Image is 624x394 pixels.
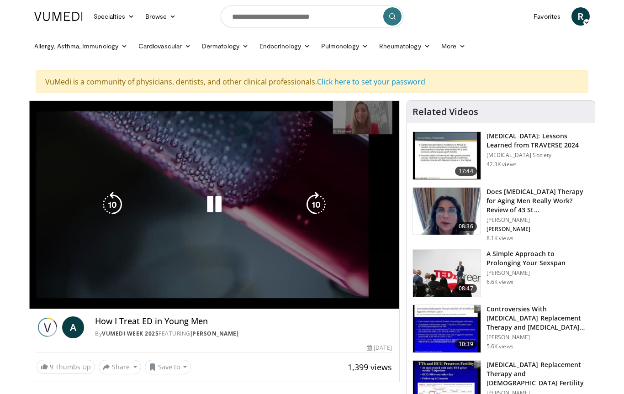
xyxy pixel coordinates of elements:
[37,360,95,374] a: 9 Thumbs Up
[99,360,141,374] button: Share
[29,101,399,309] video-js: Video Player
[316,37,374,55] a: Pulmonology
[487,278,513,286] p: 6.6K views
[412,131,589,180] a: 17:44 [MEDICAL_DATA]: Lessons Learned from TRAVERSE 2024 [MEDICAL_DATA] Society 42.3K views
[455,340,477,349] span: 10:39
[413,188,481,235] img: 4d4bce34-7cbb-4531-8d0c-5308a71d9d6c.150x105_q85_crop-smart_upscale.jpg
[88,7,140,26] a: Specialties
[413,132,481,179] img: 1317c62a-2f0d-4360-bee0-b1bff80fed3c.150x105_q85_crop-smart_upscale.jpg
[436,37,471,55] a: More
[413,250,481,297] img: c4bd4661-e278-4c34-863c-57c104f39734.150x105_q85_crop-smart_upscale.jpg
[487,187,589,215] h3: Does [MEDICAL_DATA] Therapy for Aging Men Really Work? Review of 43 St…
[412,249,589,298] a: 08:47 A Simple Approach to Prolonging Your Sexspan [PERSON_NAME] 6.6K views
[190,330,239,337] a: [PERSON_NAME]
[196,37,254,55] a: Dermatology
[348,362,392,373] span: 1,399 views
[37,316,58,338] img: Vumedi Week 2025
[317,77,425,87] a: Click here to set your password
[455,284,477,293] span: 08:47
[412,187,589,242] a: 08:36 Does [MEDICAL_DATA] Therapy for Aging Men Really Work? Review of 43 St… [PERSON_NAME] [PERS...
[221,5,403,27] input: Search topics, interventions
[413,305,481,352] img: 418933e4-fe1c-4c2e-be56-3ce3ec8efa3b.150x105_q85_crop-smart_upscale.jpg
[254,37,316,55] a: Endocrinology
[487,334,589,341] p: [PERSON_NAME]
[455,167,477,176] span: 17:44
[487,131,589,150] h3: [MEDICAL_DATA]: Lessons Learned from TRAVERSE 2024
[487,216,589,224] p: [PERSON_NAME]
[412,106,478,117] h4: Related Videos
[34,12,83,21] img: VuMedi Logo
[102,330,159,337] a: Vumedi Week 2025
[412,305,589,353] a: 10:39 Controversies With [MEDICAL_DATA] Replacement Therapy and [MEDICAL_DATA] Can… [PERSON_NAME]...
[145,360,191,374] button: Save to
[487,305,589,332] h3: Controversies With [MEDICAL_DATA] Replacement Therapy and [MEDICAL_DATA] Can…
[487,269,589,277] p: [PERSON_NAME]
[571,7,590,26] a: R
[29,37,133,55] a: Allergy, Asthma, Immunology
[36,70,588,93] div: VuMedi is a community of physicians, dentists, and other clinical professionals.
[95,316,392,326] h4: How I Treat ED in Young Men
[487,235,513,242] p: 8.1K views
[487,152,589,159] p: [MEDICAL_DATA] Society
[455,222,477,231] span: 08:36
[487,343,513,350] p: 5.6K views
[528,7,566,26] a: Favorites
[367,344,391,352] div: [DATE]
[133,37,196,55] a: Cardiovascular
[487,161,517,168] p: 42.3K views
[62,316,84,338] a: A
[140,7,182,26] a: Browse
[487,249,589,268] h3: A Simple Approach to Prolonging Your Sexspan
[374,37,436,55] a: Rheumatology
[50,362,53,371] span: 9
[487,360,589,388] h3: [MEDICAL_DATA] Replacement Therapy and [DEMOGRAPHIC_DATA] Fertility
[95,330,392,338] div: By FEATURING
[487,226,589,233] p: [PERSON_NAME]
